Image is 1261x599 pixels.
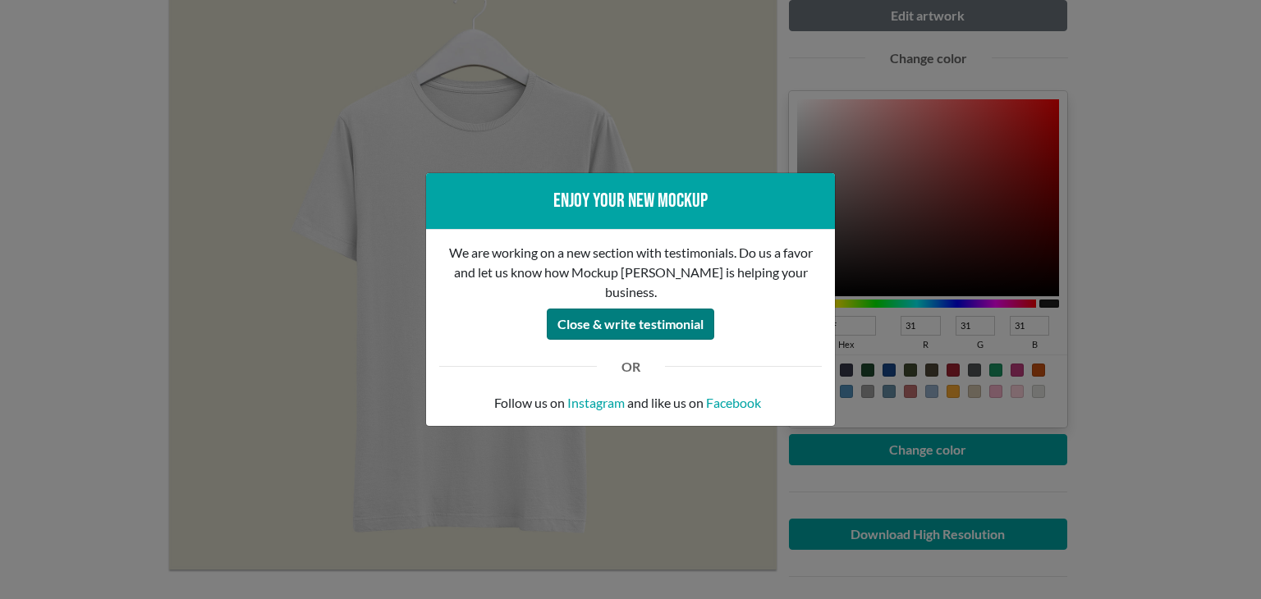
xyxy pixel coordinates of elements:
[706,393,761,413] a: Facebook
[547,309,714,340] button: Close & write testimonial
[439,186,822,216] div: Enjoy your new mockup
[547,311,714,327] a: Close & write testimonial
[609,357,653,377] div: OR
[439,393,822,413] p: Follow us on and like us on
[439,243,822,302] p: We are working on a new section with testimonials. Do us a favor and let us know how Mockup [PERS...
[567,393,625,413] a: Instagram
